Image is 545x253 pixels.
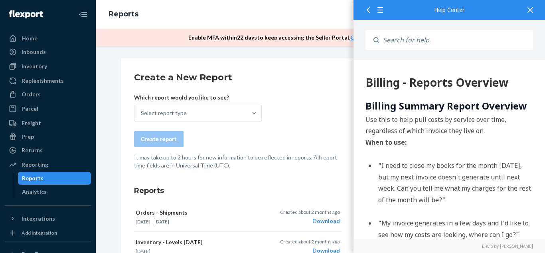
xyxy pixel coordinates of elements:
a: Inventory [5,60,91,73]
span: "My invoice generates in a few days and I'd like to see how my costs are looking, where can I go?" [25,159,175,179]
a: Reports [109,10,138,18]
p: Inventory - Levels [DATE] [136,238,271,246]
div: Reporting [22,161,48,169]
h2: Create a New Report [134,71,342,84]
p: It may take up to 2 hours for new information to be reflected in reports. All report time fields ... [134,153,342,169]
input: Search [379,30,533,50]
a: Freight [5,117,91,129]
a: Analytics [18,185,91,198]
div: Home [22,34,38,42]
div: Add Integration [22,229,57,236]
span: Use this to help pull costs by service over time, regardless of which invoice they live on. [12,55,153,76]
div: Inventory [22,62,47,70]
div: Parcel [22,105,38,113]
a: Reports [18,172,91,185]
p: Which report would you like to see? [134,94,262,102]
div: Prep [22,133,34,141]
button: Orders - Shipments[DATE]—[DATE]Created about 2 months agoDownload [134,202,342,232]
div: Integrations [22,215,55,223]
p: — [136,218,271,225]
span: When to use: [12,78,53,87]
a: Inbounds [5,46,91,58]
img: Flexport logo [9,10,43,18]
button: Integrations [5,212,91,225]
a: Orders [5,88,91,101]
a: Prep [5,130,91,143]
div: Download [280,217,340,225]
span: Where to Go: [12,229,66,240]
div: Replenishments [22,77,64,85]
span: "I need to close my books for the month [DATE], but my next invoice doesn't generate until next w... [25,101,178,144]
div: Help Center [365,7,533,13]
h3: Reports [134,185,342,196]
a: Replenishments [5,74,91,87]
p: Enable MFA within 22 days to keep accessing the Seller Portal. to setup now. . [188,34,444,42]
div: Create report [141,135,177,143]
p: Orders - Shipments [136,209,271,217]
a: Add Integration [5,228,91,238]
div: Select report type [141,109,187,117]
a: Home [5,32,91,45]
p: Created about 2 months ago [280,209,340,215]
div: Orders [22,90,41,98]
button: Create report [134,131,184,147]
time: [DATE] [136,219,150,225]
div: Analytics [22,188,47,196]
a: Reporting [5,158,91,171]
span: "Can I pull all my DTC fulfillment costs and DTC storage costs separately, for the last quarter?" [25,193,170,213]
div: 681 Billing - Reports Overview [12,16,180,30]
ol: breadcrumbs [102,3,145,26]
div: Freight [22,119,41,127]
p: Created about 2 months ago [280,238,340,245]
span: Chat [18,6,34,13]
time: [DATE] [154,219,169,225]
div: Returns [22,146,43,154]
a: Returns [5,144,91,157]
button: Close Navigation [75,6,91,22]
div: Inbounds [22,48,46,56]
a: Parcel [5,102,91,115]
span: Billing Summary Report Overview [12,39,174,52]
a: Click here [350,34,377,41]
a: Elevio by [PERSON_NAME] [365,243,533,249]
div: Reports [22,174,43,182]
